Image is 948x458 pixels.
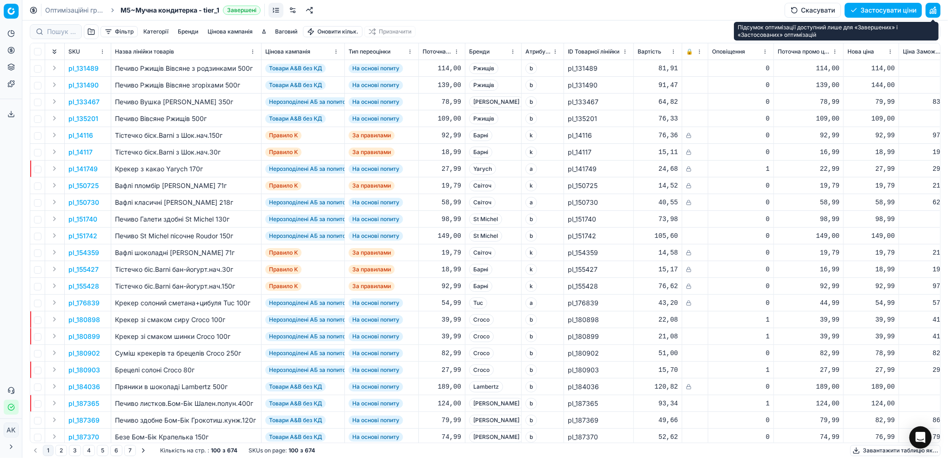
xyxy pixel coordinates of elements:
div: 0 [712,282,770,291]
div: 79,99 [847,97,895,107]
span: Цінова кампанія [265,48,310,55]
div: 139,00 [423,81,461,90]
div: Тістечко біс.Barnі бан-йогурт.нач.150г [115,282,257,291]
div: 18,99 [847,148,895,157]
span: Правило K [265,131,302,140]
span: На основі попиту [349,231,403,241]
span: k [525,281,537,292]
div: 92,99 [423,282,461,291]
div: Печиво Вівсяне Ржищів 500г [115,114,257,123]
div: 139,00 [778,81,840,90]
div: 92,99 [847,282,895,291]
button: Expand [49,96,60,107]
div: 0 [712,148,770,157]
span: k [525,180,537,191]
div: pl_14116 [568,131,630,140]
div: 105,60 [638,231,678,241]
button: Expand [49,330,60,342]
span: b [525,314,537,325]
button: 7 [124,445,136,456]
button: pl_155428 [68,282,99,291]
div: 0 [712,265,770,274]
div: 98,99 [778,215,840,224]
button: pl_180902 [68,349,100,358]
span: St Michel [469,230,502,242]
p: pl_135201 [68,114,98,123]
div: pl_176839 [568,298,630,308]
div: Крекер з какао Yarych 170г [115,164,257,174]
span: Бренди [469,48,490,55]
span: M5~Мучна кондитерка - tier_1 [121,6,219,15]
span: Товари А&B без КД [265,81,326,90]
span: Вартість [638,48,661,55]
button: Expand [49,180,60,191]
div: 78,99 [778,97,840,107]
button: pl_131489 [68,64,99,73]
p: pl_180903 [68,365,100,375]
div: 98,99 [847,215,895,224]
button: 3 [69,445,81,456]
span: Нерозподілені АБ за попитом [265,198,354,207]
span: Поточна промо ціна [778,48,830,55]
div: Тістечко біск.Barni з Шок.нач.30г [115,148,257,157]
strong: 100 [289,447,298,454]
div: 16,99 [778,148,840,157]
p: pl_151742 [68,231,97,241]
button: Призначити [364,26,416,37]
div: 0 [712,215,770,224]
span: SKU [68,48,80,55]
button: Expand [49,163,60,174]
span: Оповіщення [712,48,745,55]
span: b [525,96,537,108]
span: Правило K [265,181,302,190]
div: 58,99 [778,198,840,207]
div: 54,99 [847,298,895,308]
div: 92,99 [847,131,895,140]
span: Тип переоцінки [349,48,390,55]
span: Світоч [469,247,496,258]
span: b [525,80,537,91]
button: pl_133467 [68,97,100,107]
span: a [525,297,537,309]
button: pl_14116 [68,131,93,140]
span: Барні [469,130,492,141]
button: Expand [49,263,60,275]
span: На основі попиту [349,198,403,207]
div: Тістечко біск.Barni з Шок.нач.150г [115,131,257,140]
button: pl_155427 [68,265,99,274]
div: 27,99 [423,164,461,174]
button: Expand [49,297,60,308]
span: b [525,63,537,74]
div: pl_150725 [568,181,630,190]
button: pl_187370 [68,432,99,442]
p: pl_150725 [68,181,99,190]
button: Цінова кампанія [204,26,256,37]
button: Категорії [140,26,172,37]
div: 0 [712,231,770,241]
span: St Michel [469,214,502,225]
span: b [525,113,537,124]
div: 0 [712,81,770,90]
div: 0 [712,298,770,308]
span: Croco [469,314,494,325]
div: 19,79 [778,181,840,190]
span: M5~Мучна кондитерка - tier_1Завершені [121,6,261,15]
span: На основі попиту [349,81,403,90]
div: 19,79 [778,248,840,257]
div: 19,79 [423,248,461,257]
span: Yarych [469,163,496,175]
input: Пошук по SKU або назві [47,27,76,36]
div: 15,17 [638,265,678,274]
span: Нерозподілені АБ за попитом [265,215,354,224]
div: 114,00 [778,64,840,73]
span: Ржищів [469,113,498,124]
div: pl_14117 [568,148,630,157]
span: Барні [469,147,492,158]
span: На основі попиту [349,64,403,73]
span: На основі попиту [349,215,403,224]
button: Expand [49,381,60,392]
span: Нерозподілені АБ за попитом [265,231,354,241]
span: b [525,214,537,225]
